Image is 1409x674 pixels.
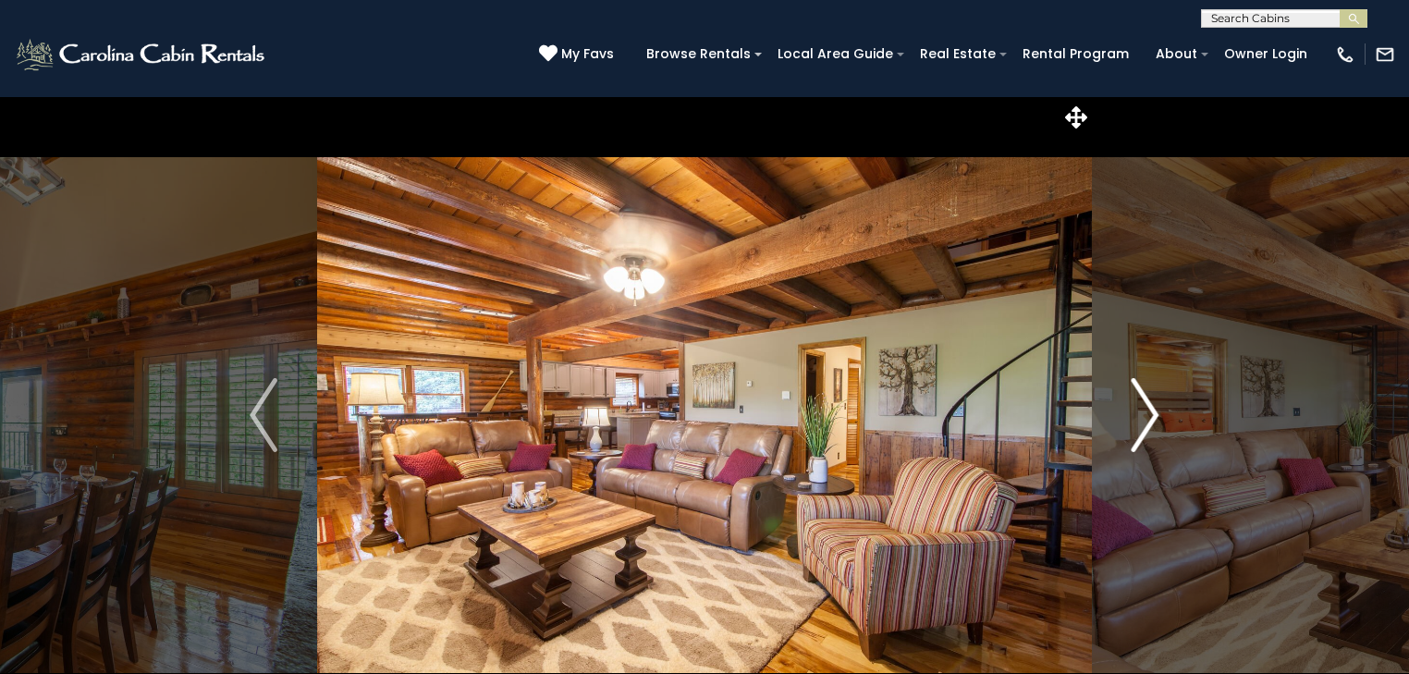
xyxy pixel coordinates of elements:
a: Rental Program [1013,40,1138,68]
img: phone-regular-white.png [1335,44,1355,65]
a: Owner Login [1215,40,1317,68]
img: mail-regular-white.png [1375,44,1395,65]
a: About [1146,40,1207,68]
span: My Favs [561,44,614,64]
a: Browse Rentals [637,40,760,68]
a: Real Estate [911,40,1005,68]
a: My Favs [539,44,619,65]
img: White-1-2.png [14,36,270,73]
img: arrow [1132,378,1159,452]
a: Local Area Guide [768,40,902,68]
img: arrow [250,378,277,452]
